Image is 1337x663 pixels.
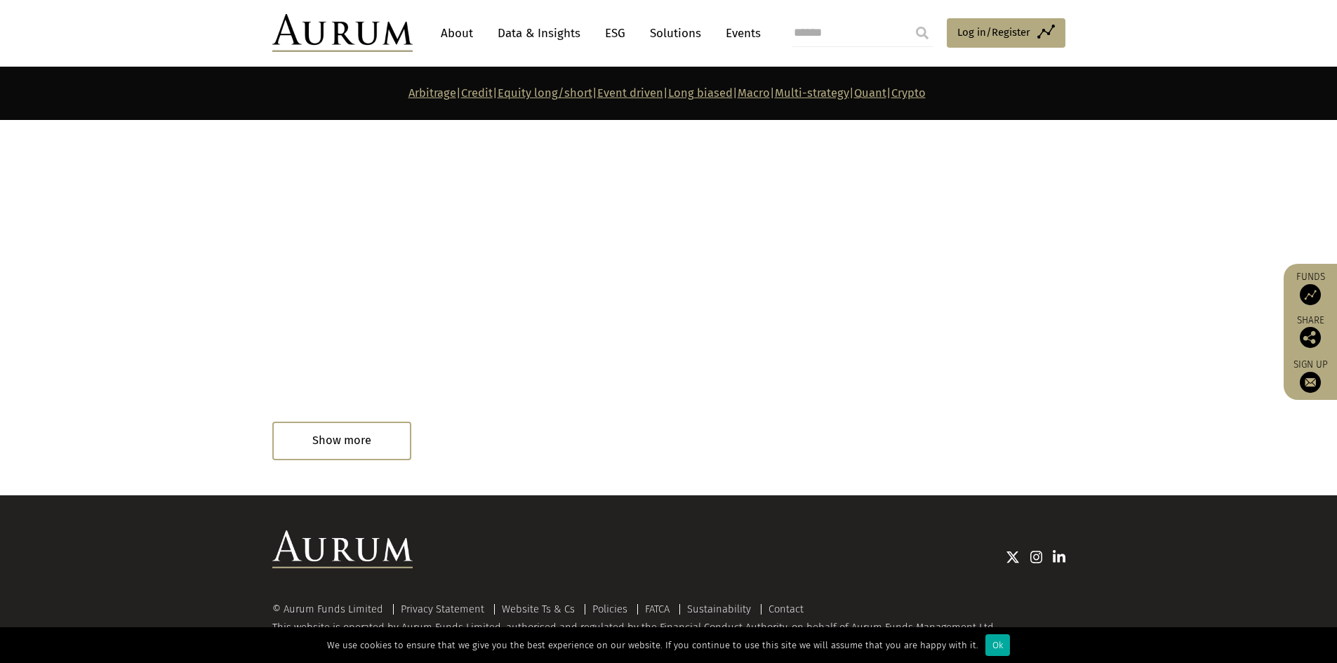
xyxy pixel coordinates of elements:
[1300,372,1321,393] img: Sign up to our newsletter
[592,603,627,615] a: Policies
[272,14,413,52] img: Aurum
[908,19,936,47] input: Submit
[769,603,804,615] a: Contact
[1300,284,1321,305] img: Access Funds
[1291,359,1330,393] a: Sign up
[985,634,1010,656] div: Ok
[272,603,1065,646] div: This website is operated by Aurum Funds Limited, authorised and regulated by the Financial Conduc...
[498,86,592,100] a: Equity long/short
[687,603,751,615] a: Sustainability
[719,20,761,46] a: Events
[272,604,390,615] div: © Aurum Funds Limited
[491,20,587,46] a: Data & Insights
[461,86,493,100] a: Credit
[1291,316,1330,348] div: Share
[408,86,926,100] strong: | | | | | | | |
[645,603,670,615] a: FATCA
[854,86,886,100] a: Quant
[1030,550,1043,564] img: Instagram icon
[272,530,413,568] img: Aurum Logo
[1053,550,1065,564] img: Linkedin icon
[775,86,849,100] a: Multi-strategy
[434,20,480,46] a: About
[1300,327,1321,348] img: Share this post
[891,86,926,100] a: Crypto
[1291,271,1330,305] a: Funds
[643,20,708,46] a: Solutions
[502,603,575,615] a: Website Ts & Cs
[401,603,484,615] a: Privacy Statement
[957,24,1030,41] span: Log in/Register
[598,20,632,46] a: ESG
[668,86,733,100] a: Long biased
[738,86,770,100] a: Macro
[1006,550,1020,564] img: Twitter icon
[947,18,1065,48] a: Log in/Register
[408,86,456,100] a: Arbitrage
[597,86,663,100] a: Event driven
